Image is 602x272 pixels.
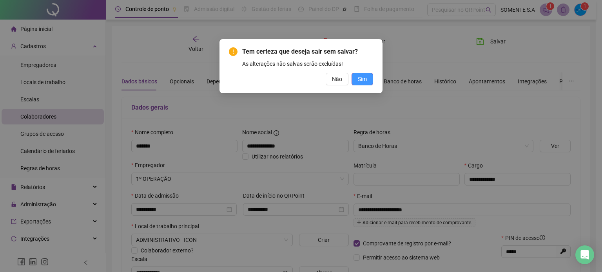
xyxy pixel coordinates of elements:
[229,47,238,56] span: exclamation-circle
[242,61,343,67] span: As alterações não salvas serão excluídas!
[242,48,358,55] span: Tem certeza que deseja sair sem salvar?
[326,73,348,85] button: Não
[358,75,367,83] span: Sim
[575,245,594,264] div: Open Intercom Messenger
[352,73,373,85] button: Sim
[332,75,342,83] span: Não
